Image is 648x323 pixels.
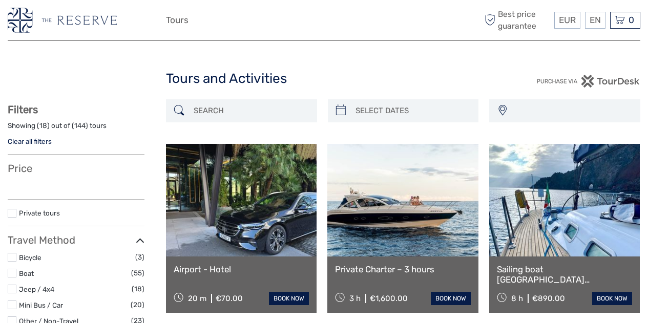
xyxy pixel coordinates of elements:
a: Bicycle [19,253,41,262]
img: PurchaseViaTourDesk.png [536,75,640,88]
a: Airport - Hotel [174,264,309,274]
a: Private Charter – 3 hours [335,264,470,274]
div: €890.00 [532,294,565,303]
label: 18 [39,121,47,131]
a: Clear all filters [8,137,52,145]
h1: Tours and Activities [166,71,483,87]
strong: Filters [8,103,38,116]
a: Sailing boat [GEOGRAPHIC_DATA][PERSON_NAME] Trip [497,264,632,285]
input: SELECT DATES [351,102,474,120]
div: EN [585,12,605,29]
div: €1,600.00 [370,294,408,303]
a: Tours [166,13,189,28]
span: 3 h [349,294,361,303]
h3: Price [8,162,144,175]
a: Private tours [19,209,60,217]
span: (18) [132,283,144,295]
a: Boat [19,269,34,277]
span: (20) [131,299,144,311]
a: Mini Bus / Car [19,301,63,309]
span: (55) [131,267,144,279]
div: €70.00 [216,294,243,303]
span: 8 h [511,294,523,303]
label: 144 [74,121,86,131]
span: EUR [559,15,576,25]
img: 3278-36be6d4b-08c9-4979-a83f-cba5f6b699ea_logo_small.png [8,8,117,33]
a: book now [592,292,632,305]
span: (3) [135,251,144,263]
a: book now [269,292,309,305]
input: SEARCH [190,102,312,120]
a: book now [431,292,471,305]
span: 20 m [188,294,206,303]
span: Best price guarantee [482,9,552,31]
span: 0 [627,15,636,25]
h3: Travel Method [8,234,144,246]
a: Jeep / 4x4 [19,285,54,293]
div: Showing ( ) out of ( ) tours [8,121,144,137]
